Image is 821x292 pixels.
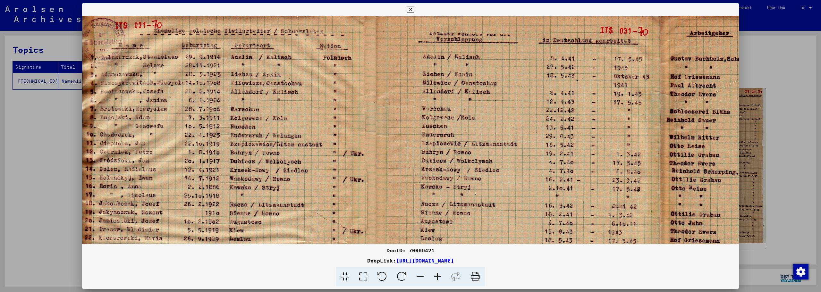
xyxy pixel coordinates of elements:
[82,257,739,264] div: DeepLink:
[82,246,739,254] div: DocID: 70966421
[793,264,808,279] img: Zustimmung ändern
[793,264,808,279] div: Zustimmung ändern
[396,257,454,264] a: [URL][DOMAIN_NAME]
